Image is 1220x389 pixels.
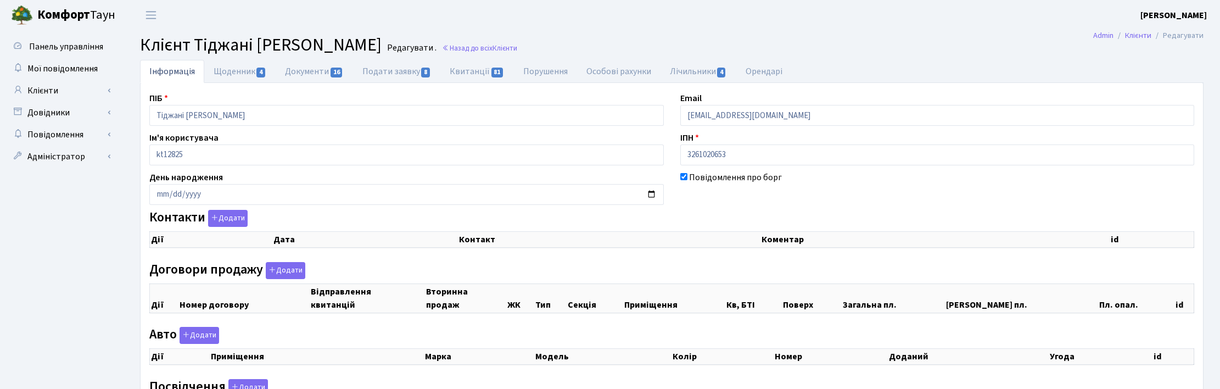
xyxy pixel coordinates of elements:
th: Угода [1049,349,1152,365]
label: ПІБ [149,92,168,105]
a: Щоденник [204,60,276,83]
th: Секція [567,284,623,313]
a: Клієнти [5,80,115,102]
button: Авто [180,327,219,344]
th: id [1110,232,1194,248]
a: Документи [276,60,352,83]
a: Лічильники [661,60,736,83]
th: ЖК [506,284,535,313]
label: ІПН [680,131,699,145]
a: Додати [263,260,305,279]
th: Пл. опал. [1098,284,1174,313]
a: Панель управління [5,36,115,58]
th: Колір [671,349,773,365]
th: Контакт [458,232,760,248]
a: Адміністратор [5,146,115,168]
th: Тип [534,284,567,313]
th: [PERSON_NAME] пл. [945,284,1099,313]
span: 81 [491,68,503,77]
a: Назад до всіхКлієнти [442,43,517,53]
th: Приміщення [210,349,424,365]
b: Комфорт [37,6,90,24]
th: Поверх [782,284,842,313]
th: Приміщення [623,284,725,313]
th: Доданий [888,349,1049,365]
a: Мої повідомлення [5,58,115,80]
a: Додати [177,325,219,344]
th: Дії [150,349,210,365]
th: Модель [534,349,672,365]
th: Дії [150,232,273,248]
a: Клієнти [1125,30,1151,41]
span: Мої повідомлення [27,63,98,75]
a: Порушення [514,60,577,83]
th: Вторинна продаж [425,284,506,313]
label: Договори продажу [149,262,305,279]
img: logo.png [11,4,33,26]
a: Повідомлення [5,124,115,146]
label: Ім'я користувача [149,131,219,145]
label: Авто [149,327,219,344]
b: [PERSON_NAME] [1140,9,1207,21]
label: Контакти [149,210,248,227]
a: Особові рахунки [577,60,661,83]
a: Інформація [140,60,204,83]
span: 4 [717,68,726,77]
a: Квитанції [440,60,513,83]
th: Кв, БТІ [725,284,782,313]
th: Коментар [760,232,1110,248]
th: Дії [150,284,178,313]
span: 4 [256,68,265,77]
label: Повідомлення про борг [689,171,782,184]
small: Редагувати . [385,43,436,53]
label: День народження [149,171,223,184]
th: id [1174,284,1194,313]
th: id [1152,349,1194,365]
span: 8 [421,68,430,77]
button: Контакти [208,210,248,227]
th: Марка [424,349,534,365]
span: Клієнт Тіджані [PERSON_NAME] [140,32,382,58]
a: [PERSON_NAME] [1140,9,1207,22]
span: Панель управління [29,41,103,53]
th: Відправлення квитанцій [310,284,425,313]
label: Email [680,92,702,105]
button: Договори продажу [266,262,305,279]
a: Подати заявку [353,60,440,83]
a: Довідники [5,102,115,124]
th: Дата [272,232,458,248]
th: Номер [774,349,888,365]
th: Загальна пл. [842,284,945,313]
a: Орендарі [736,60,792,83]
nav: breadcrumb [1077,24,1220,47]
span: Клієнти [493,43,517,53]
button: Переключити навігацію [137,6,165,24]
a: Додати [205,208,248,227]
th: Номер договору [178,284,310,313]
a: Admin [1093,30,1113,41]
li: Редагувати [1151,30,1204,42]
span: Таун [37,6,115,25]
span: 16 [331,68,343,77]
